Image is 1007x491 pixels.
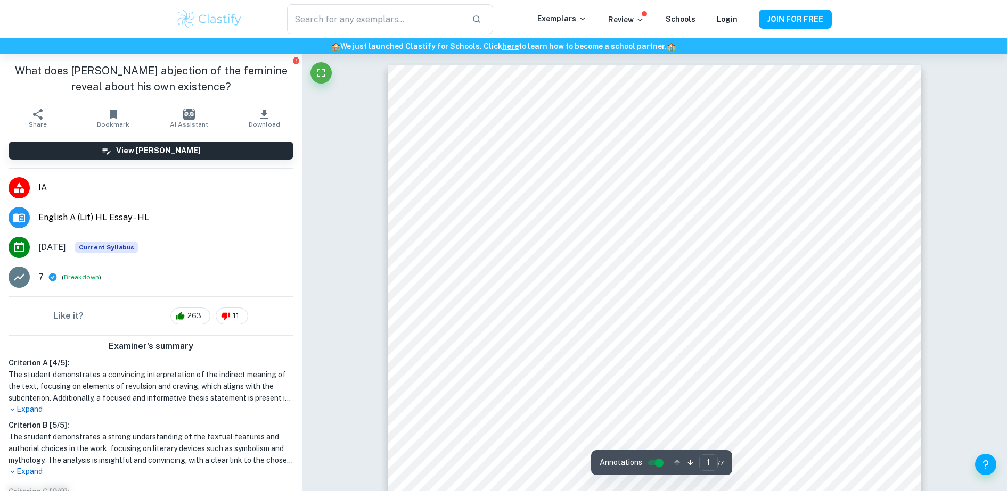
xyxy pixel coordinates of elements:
[9,369,293,404] h1: The student demonstrates a convincing interpretation of the indirect meaning of the text, focusin...
[759,10,832,29] button: JOIN FOR FREE
[38,181,293,194] span: IA
[9,142,293,160] button: View [PERSON_NAME]
[38,271,44,284] p: 7
[537,13,587,24] p: Exemplars
[151,103,227,133] button: AI Assistant
[9,466,293,477] p: Expand
[310,62,332,84] button: Fullscreen
[64,272,99,282] button: Breakdown
[287,4,463,34] input: Search for any exemplars...
[249,121,280,128] span: Download
[975,454,996,475] button: Help and Feedback
[216,307,248,324] div: 11
[29,121,47,128] span: Share
[176,9,243,30] img: Clastify logo
[608,14,644,26] p: Review
[9,431,293,466] h1: The student demonstrates a strong understanding of the textual features and authorial choices in ...
[54,310,84,322] h6: Like it?
[170,121,208,128] span: AI Assistant
[9,63,293,95] h1: What does [PERSON_NAME] abjection of the feminine reveal about his own existence?
[718,458,724,468] span: / 7
[717,15,738,23] a: Login
[9,404,293,415] p: Expand
[170,307,210,324] div: 263
[227,311,245,321] span: 11
[182,311,207,321] span: 263
[97,121,129,128] span: Bookmark
[183,109,195,120] img: AI Assistant
[38,241,66,254] span: [DATE]
[331,42,340,51] span: 🏫
[502,42,519,51] a: here
[75,242,138,253] span: Current Syllabus
[75,242,138,253] div: This exemplar is based on the current syllabus. Feel free to refer to it for inspiration/ideas wh...
[38,211,293,224] span: English A (Lit) HL Essay - HL
[600,457,642,468] span: Annotations
[76,103,151,133] button: Bookmark
[62,272,101,282] span: ( )
[9,419,293,431] h6: Criterion B [ 5 / 5 ]:
[666,15,695,23] a: Schools
[2,40,1005,52] h6: We just launched Clastify for Schools. Click to learn how to become a school partner.
[4,340,298,353] h6: Examiner's summary
[667,42,676,51] span: 🏫
[292,56,300,64] button: Report issue
[116,145,201,156] h6: View [PERSON_NAME]
[9,357,293,369] h6: Criterion A [ 4 / 5 ]:
[226,103,302,133] button: Download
